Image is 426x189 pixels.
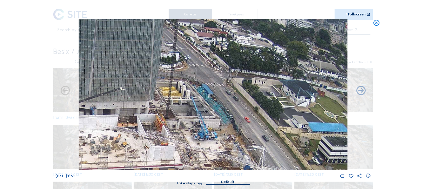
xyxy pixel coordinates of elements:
[206,179,250,184] div: Default
[60,85,71,97] i: Forward
[56,174,74,178] span: [DATE] 13:55
[79,19,347,170] img: Image
[348,12,366,16] div: Fullscreen
[176,181,202,185] div: Take steps by:
[355,85,366,97] i: Back
[221,179,234,185] div: Default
